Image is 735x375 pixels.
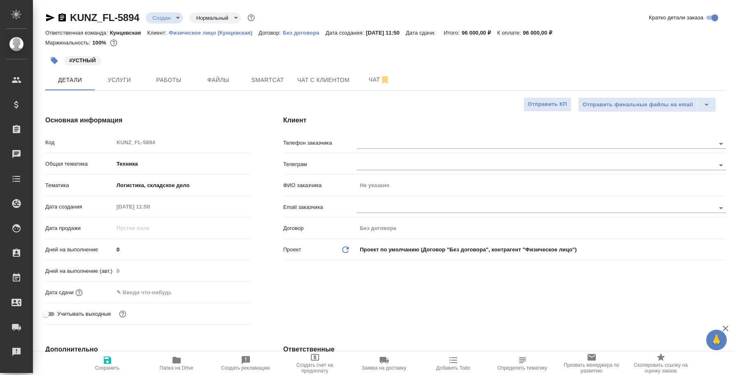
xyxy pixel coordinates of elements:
[114,222,186,234] input: Пустое поле
[169,30,259,36] p: Физическое лицо (Кунцевская)
[283,345,726,354] h4: Ответственные
[221,365,270,371] span: Создать рекламацию
[715,159,727,171] button: Open
[283,181,357,190] p: ФИО заказчика
[715,202,727,214] button: Open
[259,30,283,36] p: Договор:
[57,13,67,23] button: Скопировать ссылку
[70,12,139,23] a: KUNZ_FL-5894
[444,30,462,36] p: Итого:
[114,265,250,277] input: Пустое поле
[45,224,114,232] p: Дата продажи
[160,365,194,371] span: Папка на Drive
[45,52,63,70] button: Добавить тэг
[45,138,114,147] p: Код
[280,352,350,375] button: Создать счет на предоплату
[283,224,357,232] p: Договор
[194,14,231,21] button: Нормальный
[283,139,357,147] p: Телефон заказчика
[45,246,114,254] p: Дней на выполнение
[92,40,108,46] p: 100%
[114,244,250,255] input: ✎ Введи что-нибудь
[578,97,716,112] div: split button
[325,30,366,36] p: Дата создания:
[283,203,357,211] p: Email заказчика
[488,352,557,375] button: Определить тематику
[709,331,723,349] span: 🙏
[285,362,345,374] span: Создать счет на предоплату
[73,352,142,375] button: Сохранить
[50,75,90,85] span: Детали
[462,30,497,36] p: 96 000,00 ₽
[583,100,693,110] span: Отправить финальные файлы на email
[406,30,437,36] p: Дата сдачи:
[169,29,259,36] a: Физическое лицо (Кунцевская)
[114,157,250,171] div: Техника
[497,30,523,36] p: К оплате:
[357,222,726,234] input: Пустое поле
[108,37,119,48] button: 0.00 RUB;
[283,160,357,169] p: Телеграм
[147,30,169,36] p: Клиент:
[436,365,470,371] span: Добавить Todo
[649,14,703,22] span: Кратко детали заказа
[562,362,621,374] span: Призвать менеджера по развитию
[45,40,92,46] p: Маржинальность:
[45,267,114,275] p: Дней на выполнение (авт.)
[626,352,695,375] button: Скопировать ссылку на оценку заказа
[63,56,102,63] span: УСТНЫЙ
[114,178,250,192] div: Логистика, складское дело
[528,100,567,109] span: Отправить КП
[45,115,250,125] h4: Основная информация
[189,12,240,23] div: Создан
[117,309,128,319] button: Выбери, если сб и вс нужно считать рабочими днями для выполнения заказа.
[114,136,250,148] input: Пустое поле
[283,246,301,254] p: Проект
[149,75,189,85] span: Работы
[150,14,173,21] button: Создан
[715,138,727,150] button: Open
[631,362,691,374] span: Скопировать ссылку на оценку заказа
[283,115,726,125] h4: Клиент
[357,243,726,257] div: Проект по умолчанию (Договор "Без договора", контрагент "Физическое лицо")
[69,56,96,65] p: #УСТНЫЙ
[362,365,406,371] span: Заявка на доставку
[100,75,139,85] span: Услуги
[110,30,147,36] p: Кунцевская
[357,179,726,191] input: Пустое поле
[523,97,572,112] button: Отправить КП
[45,13,55,23] button: Скопировать ссылку для ЯМессенджера
[74,287,84,298] button: Если добавить услуги и заполнить их объемом, то дата рассчитается автоматически
[248,75,287,85] span: Smartcat
[380,75,390,85] svg: Отписаться
[283,29,326,36] a: Без договора
[557,352,626,375] button: Призвать менеджера по развитию
[57,310,111,318] span: Учитывать выходные
[45,181,114,190] p: Тематика
[497,365,547,371] span: Определить тематику
[45,288,74,297] p: Дата сдачи
[359,75,399,85] span: Чат
[297,75,350,85] span: Чат с клиентом
[45,30,110,36] p: Ответственная команда:
[45,345,250,354] h4: Дополнительно
[366,30,406,36] p: [DATE] 11:50
[706,330,727,350] button: 🙏
[142,352,211,375] button: Папка на Drive
[578,97,698,112] button: Отправить финальные файлы на email
[211,352,280,375] button: Создать рекламацию
[146,12,183,23] div: Создан
[95,365,120,371] span: Сохранить
[350,352,419,375] button: Заявка на доставку
[45,203,114,211] p: Дата создания
[283,30,326,36] p: Без договора
[523,30,558,36] p: 96 000,00 ₽
[45,160,114,168] p: Общая тематика
[419,352,488,375] button: Добавить Todo
[198,75,238,85] span: Файлы
[114,286,186,298] input: ✎ Введи что-нибудь
[114,201,186,213] input: Пустое поле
